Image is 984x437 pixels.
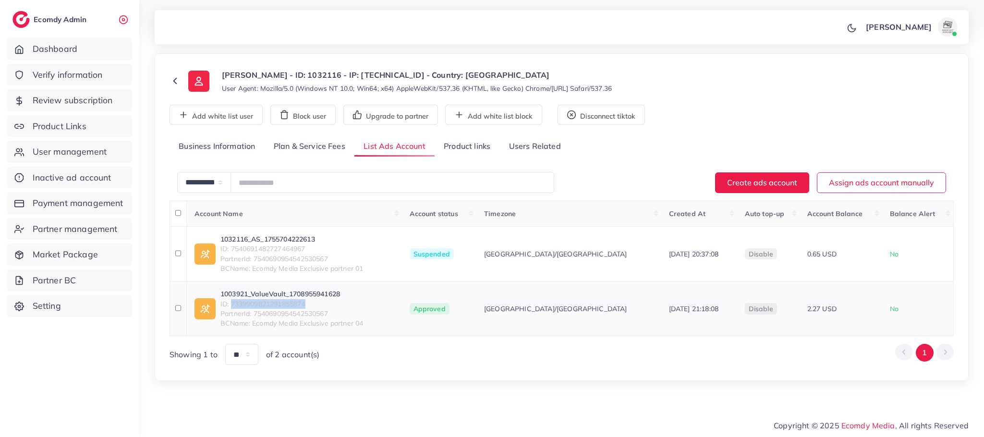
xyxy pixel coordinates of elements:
[499,136,570,157] a: Users Related
[194,298,216,319] img: ic-ad-info.7fc67b75.svg
[220,264,364,273] span: BCName: Ecomdy Media Exclusive partner 01
[265,136,354,157] a: Plan & Service Fees
[745,209,785,218] span: Auto top-up
[410,248,454,260] span: Suspended
[669,250,718,258] span: [DATE] 20:37:08
[33,69,103,81] span: Verify information
[270,105,336,125] button: Block user
[669,209,706,218] span: Created At
[817,172,946,193] button: Assign ads account manually
[7,269,132,291] a: Partner BC
[220,254,364,264] span: PartnerId: 7540690954542530567
[410,303,449,315] span: Approved
[220,318,364,328] span: BCName: Ecomdy Media Exclusive partner 04
[669,304,718,313] span: [DATE] 21:18:08
[220,234,364,244] a: 1032116_AS_1755704222613
[12,11,89,28] a: logoEcomdy Admin
[715,172,809,193] button: Create ads account
[33,248,98,261] span: Market Package
[7,38,132,60] a: Dashboard
[194,243,216,265] img: ic-ad-info.7fc67b75.svg
[435,136,499,157] a: Product links
[266,349,319,360] span: of 2 account(s)
[890,209,935,218] span: Balance Alert
[33,300,61,312] span: Setting
[220,244,364,254] span: ID: 7540691482727464967
[774,420,969,431] span: Copyright © 2025
[343,105,438,125] button: Upgrade to partner
[866,21,932,33] p: [PERSON_NAME]
[188,71,209,92] img: ic-user-info.36bf1079.svg
[807,250,837,258] span: 0.65 USD
[890,250,899,258] span: No
[7,295,132,317] a: Setting
[916,344,934,362] button: Go to page 1
[484,249,627,259] span: [GEOGRAPHIC_DATA]/[GEOGRAPHIC_DATA]
[484,304,627,314] span: [GEOGRAPHIC_DATA]/[GEOGRAPHIC_DATA]
[34,15,89,24] h2: Ecomdy Admin
[170,105,263,125] button: Add white list user
[861,17,961,36] a: [PERSON_NAME]avatar
[749,304,773,313] span: disable
[33,171,111,184] span: Inactive ad account
[558,105,645,125] button: Disconnect tiktok
[33,197,123,209] span: Payment management
[7,167,132,189] a: Inactive ad account
[7,243,132,266] a: Market Package
[33,120,86,133] span: Product Links
[890,304,899,313] span: No
[33,94,113,107] span: Review subscription
[807,209,863,218] span: Account Balance
[7,115,132,137] a: Product Links
[170,136,265,157] a: Business Information
[12,11,30,28] img: logo
[170,349,218,360] span: Showing 1 to
[33,43,77,55] span: Dashboard
[222,69,612,81] p: [PERSON_NAME] - ID: 1032116 - IP: [TECHNICAL_ID] - Country: [GEOGRAPHIC_DATA]
[895,420,969,431] span: , All rights Reserved
[445,105,542,125] button: Add white list block
[410,209,458,218] span: Account status
[33,274,76,287] span: Partner BC
[7,218,132,240] a: Partner management
[7,192,132,214] a: Payment management
[220,309,364,318] span: PartnerId: 7540690954542530567
[484,209,516,218] span: Timezone
[7,141,132,163] a: User management
[220,299,364,309] span: ID: 7339909821291855874
[33,146,107,158] span: User management
[938,17,957,36] img: avatar
[841,421,895,430] a: Ecomdy Media
[749,250,773,258] span: disable
[222,84,612,93] small: User Agent: Mozilla/5.0 (Windows NT 10.0; Win64; x64) AppleWebKit/537.36 (KHTML, like Gecko) Chro...
[807,304,837,313] span: 2.27 USD
[33,223,118,235] span: Partner management
[354,136,435,157] a: List Ads Account
[7,89,132,111] a: Review subscription
[895,344,954,362] ul: Pagination
[194,209,243,218] span: Account Name
[220,289,364,299] a: 1003921_ValueVault_1708955941628
[7,64,132,86] a: Verify information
